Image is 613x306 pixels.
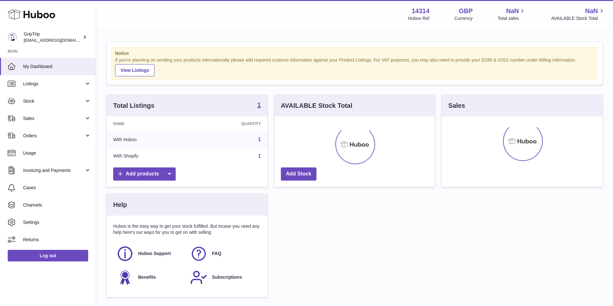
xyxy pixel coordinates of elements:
span: Returns [23,237,91,243]
span: AVAILABLE Stock Total [551,15,605,21]
a: Add Stock [281,167,316,181]
strong: Notice [115,50,594,56]
p: Huboo is the easy way to get your stock fulfilled. But incase you need any help here's our ways f... [113,223,261,235]
a: 1 [257,102,261,109]
span: NaN [585,7,598,15]
div: Huboo Ref [408,15,430,21]
a: Add products [113,167,176,181]
span: NaN [506,7,519,15]
span: Usage [23,150,91,156]
td: With Huboo [107,131,193,148]
img: internalAdmin-14314@internal.huboo.com [8,32,17,42]
span: Listings [23,81,84,87]
span: Orders [23,133,84,139]
h3: AVAILABLE Stock Total [281,101,352,110]
a: View Listings [115,64,155,76]
div: GripTrip [24,31,81,43]
a: NaN Total sales [498,7,526,21]
th: Quantity [193,116,267,131]
a: Log out [8,250,88,261]
a: FAQ [190,245,257,262]
span: Channels [23,202,91,208]
span: FAQ [212,251,221,257]
strong: GBP [459,7,473,15]
h3: Total Listings [113,101,155,110]
strong: 14314 [412,7,430,15]
span: Sales [23,115,84,122]
span: Total sales [498,15,526,21]
th: Name [107,116,193,131]
span: Huboo Support [138,251,171,257]
span: Benefits [138,274,156,280]
div: If you're planning on sending your products internationally please add required customs informati... [115,57,594,76]
span: Invoicing and Payments [23,167,84,174]
a: 1 [258,153,261,159]
div: Currency [455,15,473,21]
span: Cases [23,185,91,191]
h3: Sales [448,101,465,110]
span: Stock [23,98,84,104]
span: Subscriptions [212,274,242,280]
a: Huboo Support [116,245,184,262]
a: 1 [258,137,261,142]
a: NaN AVAILABLE Stock Total [551,7,605,21]
span: My Dashboard [23,64,91,70]
a: Subscriptions [190,269,257,286]
span: Settings [23,219,91,225]
h3: Help [113,200,127,209]
span: [EMAIL_ADDRESS][DOMAIN_NAME] [24,38,94,43]
a: Benefits [116,269,184,286]
td: With Shopify [107,148,193,165]
strong: 1 [257,102,261,108]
